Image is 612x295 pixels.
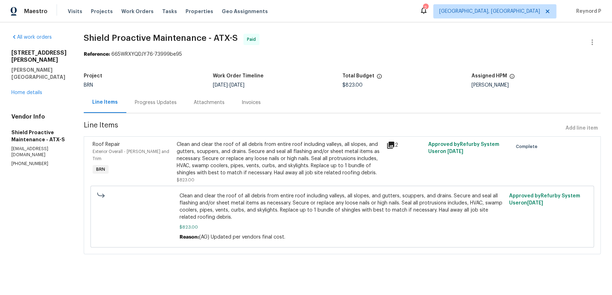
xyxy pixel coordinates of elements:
span: Approved by Refurby System User on [428,142,499,154]
span: (AG) Updated per vendors final cost. [199,235,285,240]
span: Tasks [162,9,177,14]
span: Work Orders [121,8,154,15]
div: 2 [386,141,424,149]
span: Roof Repair [93,142,120,147]
h2: [STREET_ADDRESS][PERSON_NAME] [11,49,67,64]
span: [DATE] [447,149,463,154]
span: $823.00 [342,83,363,88]
span: Reynord P [573,8,601,15]
span: Exterior Overall - [PERSON_NAME] and Trim [93,149,169,161]
span: $823.00 [177,178,194,182]
div: Progress Updates [135,99,177,106]
span: $823.00 [180,224,505,231]
span: Approved by Refurby System User on [509,193,580,206]
div: 2 [423,4,428,11]
span: Line Items [84,122,563,135]
div: 665WRXYQDJY76-73999be95 [84,51,601,58]
span: [DATE] [230,83,244,88]
span: [DATE] [213,83,228,88]
span: BRN [84,83,93,88]
span: Clean and clear the roof of all debris from entire roof including valleys, all slopes, and gutter... [180,192,505,221]
h5: Work Order Timeline [213,73,264,78]
span: Shield Proactive Maintenance - ATX-S [84,34,238,42]
span: Reason: [180,235,199,240]
div: Invoices [242,99,261,106]
span: Geo Assignments [222,8,268,15]
b: Reference: [84,52,110,57]
div: Attachments [194,99,225,106]
div: [PERSON_NAME] [472,83,601,88]
span: Projects [91,8,113,15]
h5: Project [84,73,102,78]
span: BRN [93,166,108,173]
span: Paid [247,36,259,43]
span: Complete [515,143,540,150]
span: [GEOGRAPHIC_DATA], [GEOGRAPHIC_DATA] [439,8,540,15]
span: [DATE] [527,201,543,206]
a: All work orders [11,35,52,40]
span: Visits [68,8,82,15]
span: Maestro [24,8,48,15]
h4: Vendor Info [11,113,67,120]
h5: Total Budget [342,73,374,78]
p: [EMAIL_ADDRESS][DOMAIN_NAME] [11,146,67,158]
a: Home details [11,90,42,95]
h5: Assigned HPM [472,73,507,78]
span: The hpm assigned to this work order. [509,73,515,83]
span: Properties [186,8,213,15]
div: Line Items [92,99,118,106]
p: [PHONE_NUMBER] [11,161,67,167]
span: The total cost of line items that have been proposed by Opendoor. This sum includes line items th... [376,73,382,83]
div: Clean and clear the roof of all debris from entire roof including valleys, all slopes, and gutter... [177,141,382,176]
h5: [PERSON_NAME][GEOGRAPHIC_DATA] [11,66,67,81]
h5: Shield Proactive Maintenance - ATX-S [11,129,67,143]
span: - [213,83,244,88]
